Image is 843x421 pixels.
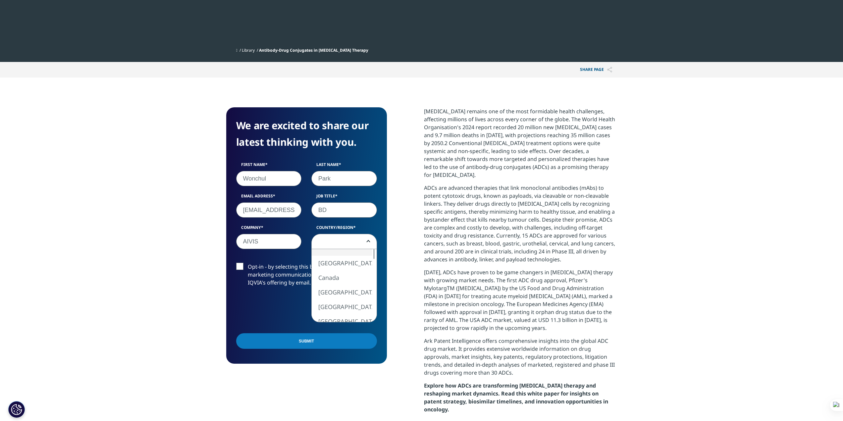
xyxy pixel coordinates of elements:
p: [DATE], ADCs have proven to be game changers in [MEDICAL_DATA] therapy with growing market needs.... [424,268,617,337]
label: Country/Region [311,225,377,234]
p: ADCs are advanced therapies that link monoclonal antibodies (mAbs) to potent cytotoxic drugs, kno... [424,184,617,268]
iframe: reCAPTCHA [236,297,337,323]
input: Submit [236,333,377,349]
label: Last Name [311,162,377,171]
strong: Explore how ADCs are transforming [MEDICAL_DATA] therapy and reshaping market dynamics. Read this... [424,382,608,413]
li: [GEOGRAPHIC_DATA] [312,314,372,329]
span: Antibody-Drug Conjugates in [MEDICAL_DATA] Therapy [259,47,368,53]
p: [MEDICAL_DATA] remains one of the most formidable health challenges, affecting millions of lives ... [424,107,617,184]
a: Library [242,47,255,53]
label: Email Address [236,193,302,202]
img: Share PAGE [607,67,612,73]
button: Share PAGEShare PAGE [575,62,617,78]
p: Share PAGE [575,62,617,78]
li: Canada [312,270,372,285]
label: Opt-in - by selecting this box, I consent to receiving marketing communications and information a... [236,263,377,290]
label: First Name [236,162,302,171]
h4: We are excited to share our latest thinking with you. [236,117,377,150]
li: [GEOGRAPHIC_DATA] [312,285,372,299]
button: 쿠키 설정 [8,401,25,418]
li: [GEOGRAPHIC_DATA] [312,256,372,270]
label: Job Title [311,193,377,202]
label: Company [236,225,302,234]
p: Ark Patent Intelligence offers comprehensive insights into the global ADC drug market. It provide... [424,337,617,382]
li: [GEOGRAPHIC_DATA] [312,299,372,314]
